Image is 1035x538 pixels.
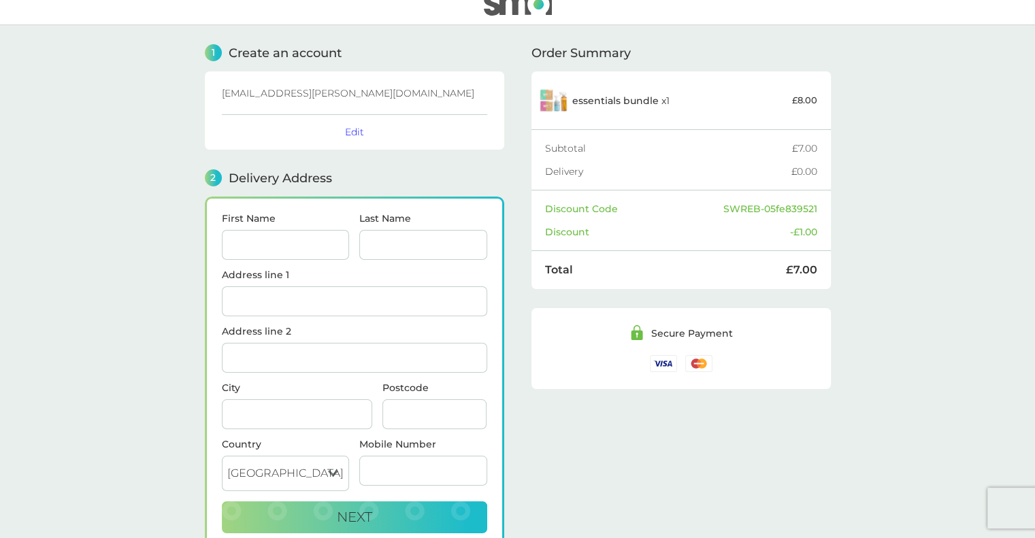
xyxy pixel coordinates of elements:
[650,355,677,372] img: /assets/icons/cards/visa.svg
[685,355,712,372] img: /assets/icons/cards/mastercard.svg
[651,329,733,338] div: Secure Payment
[545,144,792,153] div: Subtotal
[229,172,332,184] span: Delivery Address
[545,265,786,275] div: Total
[222,326,487,336] label: Address line 2
[222,501,487,534] button: Next
[545,204,723,214] div: Discount Code
[572,95,659,107] span: essentials bundle
[723,204,817,214] div: SWREB-05fe839521
[545,167,791,176] div: Delivery
[222,214,350,223] label: First Name
[229,47,342,59] span: Create an account
[205,169,222,186] span: 2
[222,439,350,449] div: Country
[337,509,372,525] span: Next
[786,265,817,275] div: £7.00
[359,214,487,223] label: Last Name
[792,93,817,107] p: £8.00
[222,270,487,280] label: Address line 1
[572,95,670,106] p: x 1
[359,439,487,449] label: Mobile Number
[222,87,474,99] span: [EMAIL_ADDRESS][PERSON_NAME][DOMAIN_NAME]
[382,383,487,392] label: Postcode
[531,47,631,59] span: Order Summary
[345,126,364,138] button: Edit
[791,167,817,176] div: £0.00
[792,144,817,153] div: £7.00
[222,383,372,392] label: City
[545,227,790,237] div: Discount
[205,44,222,61] span: 1
[790,227,817,237] div: -£1.00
